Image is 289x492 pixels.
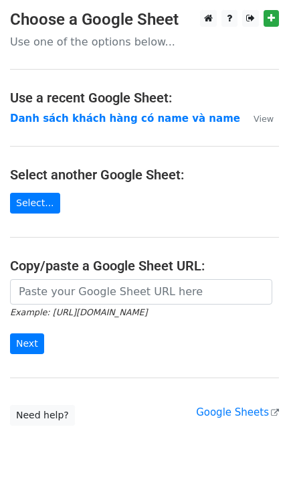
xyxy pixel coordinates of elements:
[196,406,279,418] a: Google Sheets
[10,258,279,274] h4: Copy/paste a Google Sheet URL:
[10,167,279,183] h4: Select another Google Sheet:
[10,279,272,305] input: Paste your Google Sheet URL here
[240,112,274,125] a: View
[10,405,75,426] a: Need help?
[10,35,279,49] p: Use one of the options below...
[10,10,279,29] h3: Choose a Google Sheet
[10,193,60,214] a: Select...
[10,112,240,125] a: Danh sách khách hàng có name và name
[10,307,147,317] small: Example: [URL][DOMAIN_NAME]
[254,114,274,124] small: View
[10,90,279,106] h4: Use a recent Google Sheet:
[10,333,44,354] input: Next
